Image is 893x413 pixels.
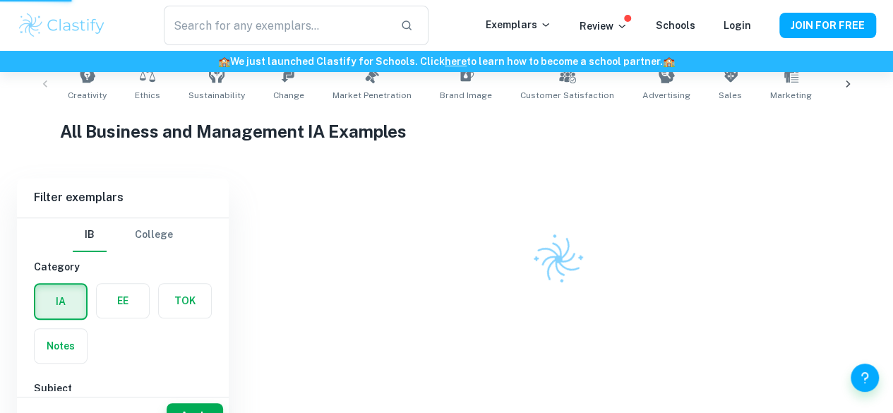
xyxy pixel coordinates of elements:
img: Clastify logo [523,225,592,294]
p: Exemplars [486,17,551,32]
h6: Filter exemplars [17,178,229,217]
p: Review [580,18,628,34]
a: Login [724,20,751,31]
button: IB [73,218,107,252]
span: Marketing [770,89,812,102]
img: Clastify logo [17,11,107,40]
button: TOK [159,284,211,318]
span: Sustainability [188,89,245,102]
button: College [135,218,173,252]
input: Search for any exemplars... [164,6,390,45]
span: 🏫 [218,56,230,67]
span: 🏫 [663,56,675,67]
span: Change [273,89,304,102]
a: here [445,56,467,67]
span: Ethics [135,89,160,102]
button: JOIN FOR FREE [779,13,876,38]
button: EE [97,284,149,318]
span: Market Penetration [332,89,412,102]
h1: All Business and Management IA Examples [60,119,833,144]
button: IA [35,285,86,318]
h6: We just launched Clastify for Schools. Click to learn how to become a school partner. [3,54,890,69]
h6: Subject [34,381,212,396]
span: Sales [719,89,742,102]
a: Schools [656,20,695,31]
button: Notes [35,329,87,363]
div: Filter type choice [73,218,173,252]
button: Help and Feedback [851,364,879,392]
span: Brand Image [440,89,492,102]
span: Customer Satisfaction [520,89,614,102]
span: Creativity [68,89,107,102]
span: Advertising [642,89,690,102]
h6: Category [34,259,212,275]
